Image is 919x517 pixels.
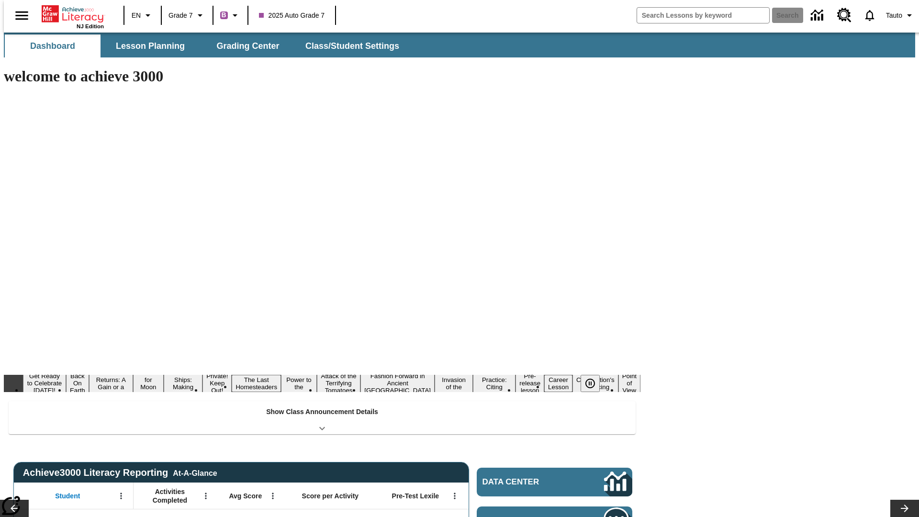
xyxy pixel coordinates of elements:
p: Show Class Announcement Details [266,407,378,417]
button: Slide 13 Pre-release lesson [516,371,544,395]
button: Slide 15 The Constitution's Balancing Act [572,368,618,399]
button: Slide 9 Attack of the Terrifying Tomatoes [317,371,360,395]
button: Slide 1 Get Ready to Celebrate Juneteenth! [23,371,66,395]
div: SubNavbar [4,34,408,57]
span: Avg Score [229,492,262,500]
span: NJ Edition [77,23,104,29]
button: Open Menu [114,489,128,503]
span: 2025 Auto Grade 7 [259,11,325,21]
button: Dashboard [5,34,101,57]
button: Slide 8 Solar Power to the People [281,368,317,399]
span: Tauto [886,11,902,21]
div: At-A-Glance [173,467,217,478]
a: Notifications [857,3,882,28]
button: Slide 2 Back On Earth [66,371,89,395]
div: SubNavbar [4,33,915,57]
button: Open Menu [199,489,213,503]
button: Profile/Settings [882,7,919,24]
button: Slide 4 Time for Moon Rules? [133,368,164,399]
button: Open Menu [266,489,280,503]
span: Pre-Test Lexile [392,492,439,500]
span: Data Center [482,477,572,487]
input: search field [637,8,769,23]
button: Class/Student Settings [298,34,407,57]
button: Pause [581,375,600,392]
div: Home [42,3,104,29]
span: EN [132,11,141,21]
span: Score per Activity [302,492,359,500]
button: Slide 5 Cruise Ships: Making Waves [164,368,202,399]
button: Grade: Grade 7, Select a grade [165,7,210,24]
div: Pause [581,375,609,392]
span: Student [55,492,80,500]
button: Slide 16 Point of View [618,371,640,395]
button: Open Menu [448,489,462,503]
button: Slide 10 Fashion Forward in Ancient Rome [360,371,435,395]
button: Open side menu [8,1,36,30]
button: Grading Center [200,34,296,57]
span: Activities Completed [138,487,202,505]
a: Data Center [477,468,632,496]
button: Slide 7 The Last Homesteaders [232,375,281,392]
span: B [222,9,226,21]
h1: welcome to achieve 3000 [4,67,640,85]
button: Slide 11 The Invasion of the Free CD [435,368,473,399]
a: Resource Center, Will open in new tab [831,2,857,28]
a: Home [42,4,104,23]
span: Achieve3000 Literacy Reporting [23,467,217,478]
button: Boost Class color is purple. Change class color [216,7,245,24]
button: Lesson Planning [102,34,198,57]
button: Slide 6 Private! Keep Out! [202,371,232,395]
span: Grade 7 [168,11,193,21]
button: Slide 3 Free Returns: A Gain or a Drain? [89,368,133,399]
button: Slide 14 Career Lesson [544,375,572,392]
div: Show Class Announcement Details [9,401,636,434]
button: Language: EN, Select a language [127,7,158,24]
a: Data Center [805,2,831,29]
button: Slide 12 Mixed Practice: Citing Evidence [473,368,516,399]
button: Lesson carousel, Next [890,500,919,517]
